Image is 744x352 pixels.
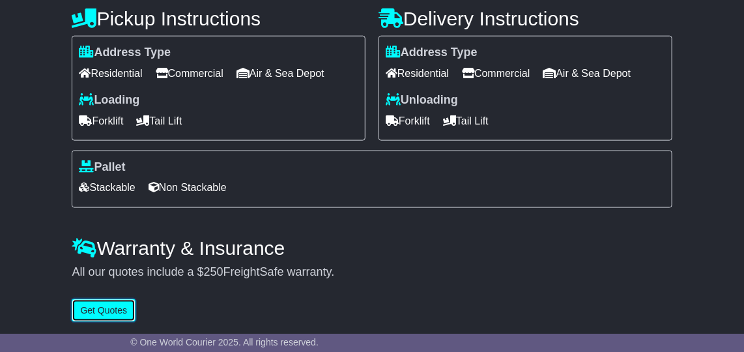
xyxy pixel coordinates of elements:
span: 250 [204,265,223,278]
span: Tail Lift [443,111,489,131]
label: Loading [79,93,139,108]
span: Residential [386,63,449,83]
span: Air & Sea Depot [236,63,324,83]
label: Address Type [386,46,478,60]
span: Tail Lift [136,111,182,131]
div: All our quotes include a $ FreightSafe warranty. [72,265,672,280]
span: © One World Courier 2025. All rights reserved. [130,337,319,347]
span: Non Stackable [149,177,227,198]
h4: Delivery Instructions [379,8,672,29]
span: Forklift [386,111,430,131]
h4: Warranty & Insurance [72,237,672,259]
h4: Pickup Instructions [72,8,365,29]
label: Unloading [386,93,458,108]
span: Residential [79,63,142,83]
span: Air & Sea Depot [543,63,631,83]
span: Forklift [79,111,123,131]
button: Get Quotes [72,299,136,322]
span: Stackable [79,177,135,198]
label: Address Type [79,46,171,60]
label: Pallet [79,160,125,175]
span: Commercial [462,63,530,83]
span: Commercial [156,63,223,83]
